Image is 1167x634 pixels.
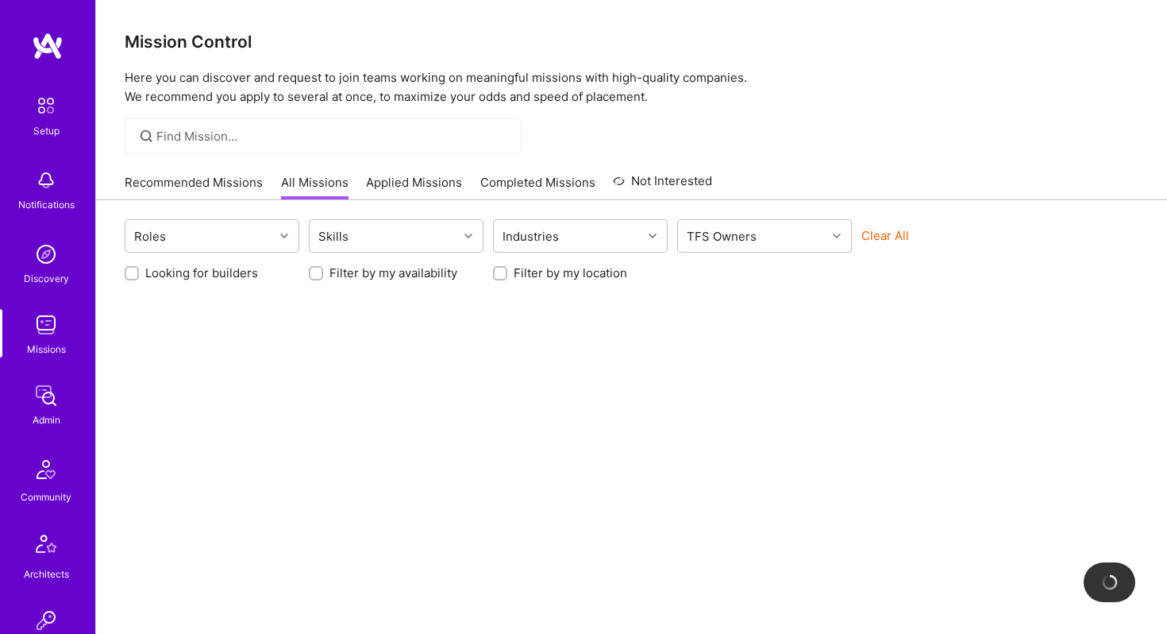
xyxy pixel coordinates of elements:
label: Looking for builders [145,265,258,281]
img: Architects [27,528,65,566]
i: icon Chevron [464,232,472,240]
a: Completed Missions [480,174,595,200]
div: Architects [24,566,69,582]
div: Admin [33,412,60,428]
a: Applied Missions [366,174,462,200]
div: TFS Owners [683,225,761,248]
p: Here you can discover and request to join teams working on meaningful missions with high-quality ... [125,68,1138,106]
img: logo [32,32,64,60]
i: icon Chevron [649,232,657,240]
input: Find Mission... [156,128,510,145]
div: Skills [314,225,352,248]
img: discovery [30,238,62,270]
a: Recommended Missions [125,174,263,200]
button: Clear All [861,227,909,244]
img: setup [29,89,63,122]
i: icon SearchGrey [137,127,156,145]
label: Filter by my location [514,265,627,281]
div: Discovery [24,270,69,287]
div: Community [21,489,71,505]
img: bell [30,164,62,196]
div: Missions [27,341,66,358]
div: Industries [499,225,563,248]
div: Roles [130,225,170,248]
i: icon Chevron [833,232,841,240]
div: Setup [33,122,60,139]
i: icon Chevron [280,232,288,240]
img: Community [27,450,65,489]
div: Notifications [18,196,75,213]
img: admin teamwork [30,380,62,412]
a: All Missions [281,174,349,200]
h3: Mission Control [125,32,1138,52]
img: loading [1101,574,1119,591]
a: Not Interested [613,172,712,200]
label: Filter by my availability [329,265,457,281]
img: teamwork [30,309,62,341]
